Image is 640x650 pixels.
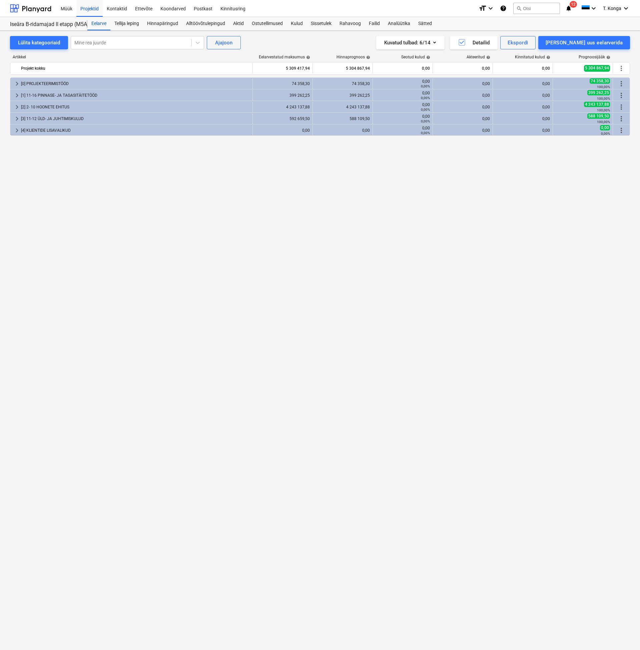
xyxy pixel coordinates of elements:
div: 0,00 [376,79,430,88]
span: Rohkem tegevusi [617,91,625,99]
a: Aktid [229,17,248,30]
div: 0,00 [436,63,490,74]
div: 0,00 [436,81,490,86]
span: Rohkem tegevusi [617,64,625,72]
span: 588 109,50 [587,113,610,119]
div: Kuvatud tulbad : 6/14 [384,38,437,47]
span: 5 304 867,94 [584,65,610,71]
button: Ajajoon [207,36,241,49]
div: 0,00 [376,63,430,74]
div: 4 243 137,88 [255,105,310,109]
a: Sätted [414,17,436,30]
div: [3] 11-12 ÜLD- JA JUHTIMISKULUD [21,113,250,124]
small: 0,00% [421,96,430,100]
i: keyboard_arrow_down [487,4,495,12]
span: help [545,55,550,59]
div: Eelarvestatud maksumus [259,55,310,59]
span: Rohkem tegevusi [617,115,625,123]
div: 0,00 [436,105,490,109]
div: 0,00 [376,126,430,135]
small: 0,00% [421,84,430,88]
i: notifications [565,4,572,12]
i: keyboard_arrow_down [622,4,630,12]
div: 0,00 [496,81,550,86]
span: 4 243 137,88 [584,102,610,107]
button: Otsi [513,3,560,14]
div: Artikkel [10,55,253,59]
small: 0,00% [421,119,430,123]
small: 100,00% [597,97,610,100]
div: 0,00 [376,91,430,100]
small: 0,00% [421,108,430,111]
div: 0,00 [376,102,430,112]
div: Hinnapäringud [143,17,182,30]
span: T. Konga [603,6,621,11]
small: 100,00% [597,108,610,112]
div: 74 358,30 [255,81,310,86]
a: Eelarve [87,17,110,30]
i: keyboard_arrow_down [590,4,598,12]
div: 0,00 [496,128,550,133]
div: [2] 2- 10 HOONETE EHITUS [21,102,250,112]
div: 0,00 [436,116,490,121]
div: 74 358,30 [315,81,370,86]
div: [4] KLIENTIDE LISAVALIKUD [21,125,250,136]
div: 592 659,50 [255,116,310,121]
div: Projekt kokku [21,63,250,74]
div: Kinnitatud kulud [515,55,550,59]
button: Lülita kategooriaid [10,36,68,49]
i: Abikeskus [500,4,507,12]
a: Sissetulek [307,17,336,30]
div: 0,00 [496,93,550,98]
span: keyboard_arrow_right [13,80,21,88]
span: help [365,55,370,59]
div: Prognoosijääk [579,55,610,59]
a: Alltöövõtulepingud [182,17,229,30]
span: keyboard_arrow_right [13,91,21,99]
a: Analüütika [384,17,414,30]
div: 0,00 [315,128,370,133]
span: 399 262,25 [587,90,610,95]
a: Ostutellimused [248,17,287,30]
div: 399 262,25 [255,93,310,98]
span: 0,00 [600,125,610,130]
div: 588 109,50 [315,116,370,121]
button: Detailid [450,36,498,49]
iframe: Chat Widget [607,618,640,650]
div: Lülita kategooriaid [18,38,60,47]
div: Iseära B-ridamajad II etapp (M5A, M5B, M7A) [10,21,79,28]
a: Tellija leping [110,17,143,30]
span: keyboard_arrow_right [13,103,21,111]
div: 0,00 [496,105,550,109]
small: 100,00% [597,85,610,89]
span: Rohkem tegevusi [617,126,625,134]
span: 12 [570,1,577,8]
a: Kulud [287,17,307,30]
small: 100,00% [597,120,610,124]
span: help [425,55,430,59]
div: Detailid [458,38,490,47]
div: 0,00 [496,116,550,121]
a: Failid [365,17,384,30]
div: 4 243 137,88 [315,105,370,109]
div: Ekspordi [508,38,528,47]
button: [PERSON_NAME] uus eelarverida [538,36,630,49]
div: 0,00 [436,128,490,133]
div: 5 304 867,94 [315,63,370,74]
i: format_size [479,4,487,12]
button: Kuvatud tulbad:6/14 [376,36,445,49]
a: Rahavoog [336,17,365,30]
span: keyboard_arrow_right [13,115,21,123]
div: Seotud kulud [401,55,430,59]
